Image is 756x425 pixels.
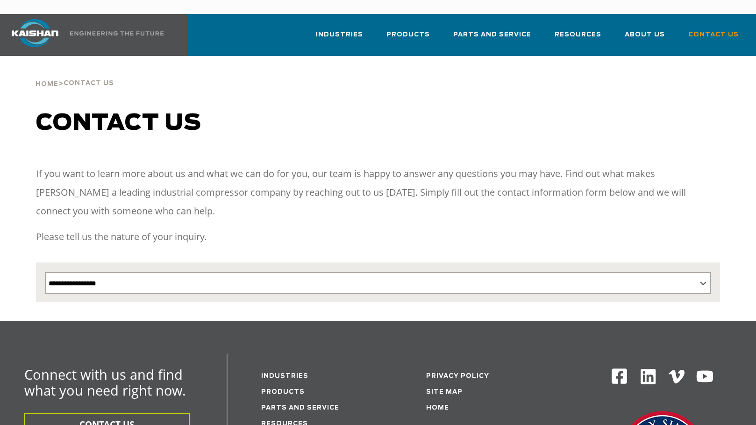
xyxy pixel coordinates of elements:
[316,22,363,54] a: Industries
[386,29,430,40] span: Products
[36,164,720,220] p: If you want to learn more about us and what we can do for you, our team is happy to answer any qu...
[453,29,531,40] span: Parts and Service
[261,389,305,395] a: Products
[36,81,58,87] span: Home
[70,31,164,35] img: Engineering the future
[36,79,58,88] a: Home
[696,368,714,386] img: Youtube
[688,22,739,54] a: Contact Us
[625,29,665,40] span: About Us
[36,56,114,92] div: >
[261,405,339,411] a: Parts and service
[611,368,628,385] img: Facebook
[426,389,463,395] a: Site Map
[36,112,201,135] span: Contact us
[453,22,531,54] a: Parts and Service
[426,405,449,411] a: Home
[426,373,489,379] a: Privacy Policy
[555,29,601,40] span: Resources
[24,365,186,399] span: Connect with us and find what you need right now.
[386,22,430,54] a: Products
[639,368,657,386] img: Linkedin
[688,29,739,40] span: Contact Us
[64,80,114,86] span: Contact Us
[261,373,308,379] a: Industries
[36,227,720,246] p: Please tell us the nature of your inquiry.
[316,29,363,40] span: Industries
[669,370,685,383] img: Vimeo
[625,22,665,54] a: About Us
[555,22,601,54] a: Resources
